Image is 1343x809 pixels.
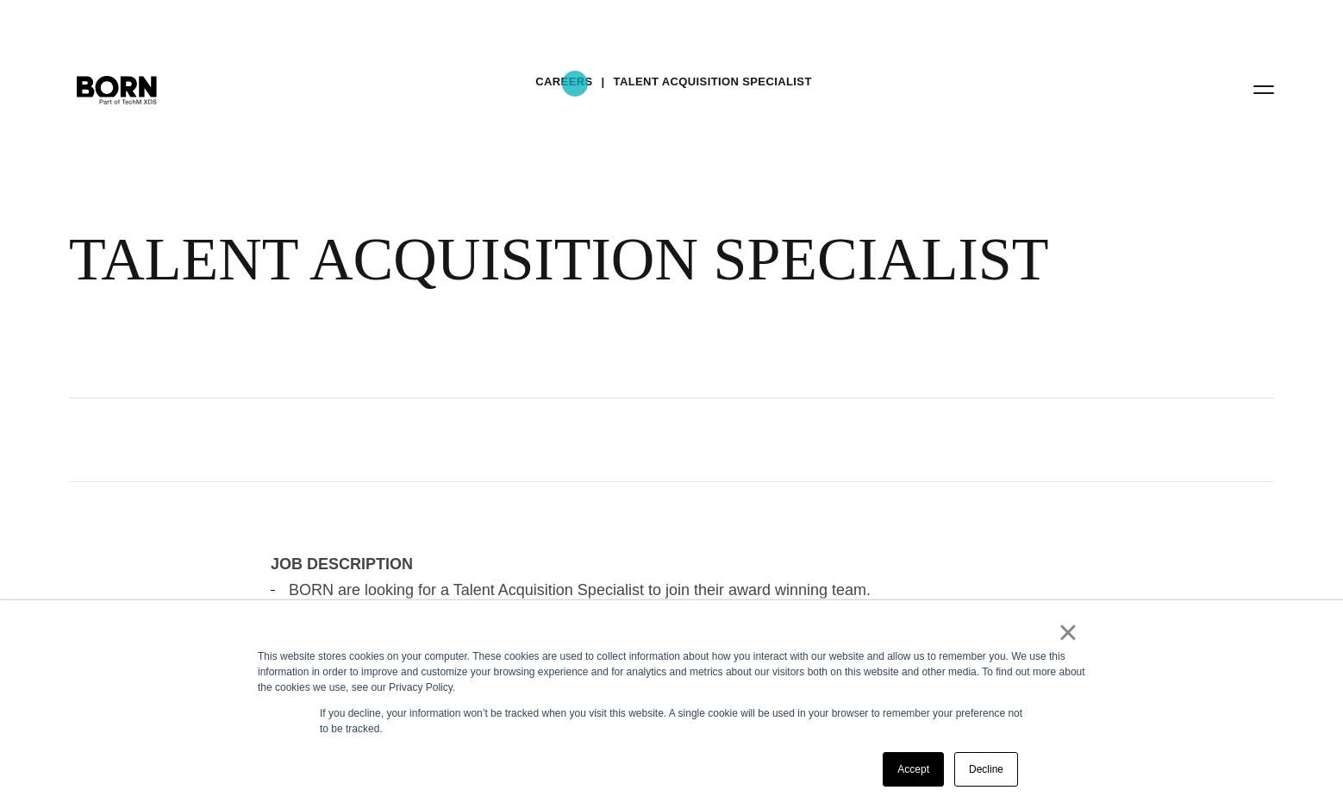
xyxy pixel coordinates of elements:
[320,706,1023,737] p: If you decline, your information won’t be tracked when you visit this website. A single cookie wi...
[954,752,1018,787] a: Decline
[69,224,1052,295] div: TALENT ACQUISITION SPECIALIST
[1058,624,1078,640] a: ×
[883,752,944,787] a: Accept
[258,649,1085,695] div: This website stores cookies on your computer. These cookies are used to collect information about...
[1243,71,1284,107] button: Open
[271,555,413,573] strong: JOB DESCRIPTION
[535,69,592,95] a: Careers
[271,577,1072,603] li: BORN are looking for a Talent Acquisition Specialist to join their award winning team.
[614,69,812,95] a: TALENT ACQUISITION SPECIALIST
